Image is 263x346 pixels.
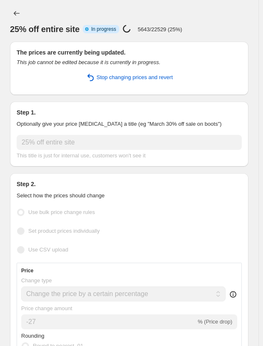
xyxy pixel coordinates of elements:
h3: Price [21,267,33,274]
p: Select how the prices should change [17,192,242,200]
button: Price change jobs [10,7,23,20]
span: % (Price drop) [198,319,232,325]
span: 25% off entire site [10,25,79,34]
div: help [229,290,237,299]
button: Stop changing prices and revert [12,71,247,84]
i: This job cannot be edited because it is currently in progress. [17,59,160,65]
h2: Step 1. [17,108,242,117]
span: In progress [91,26,116,32]
span: Use bulk price change rules [28,209,95,215]
span: This title is just for internal use, customers won't see it [17,152,145,159]
span: Stop changing prices and revert [96,73,173,82]
p: 5643/22529 (25%) [138,26,182,32]
input: -15 [21,314,196,329]
input: 30% off holiday sale [17,135,242,150]
span: Rounding [21,333,44,339]
span: Price change amount [21,305,72,311]
span: Use CSV upload [28,246,68,253]
h2: The prices are currently being updated. [17,48,242,57]
span: Change type [21,277,52,284]
p: Optionally give your price [MEDICAL_DATA] a title (eg "March 30% off sale on boots") [17,120,242,128]
span: Set product prices individually [28,228,100,234]
h2: Step 2. [17,180,242,188]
